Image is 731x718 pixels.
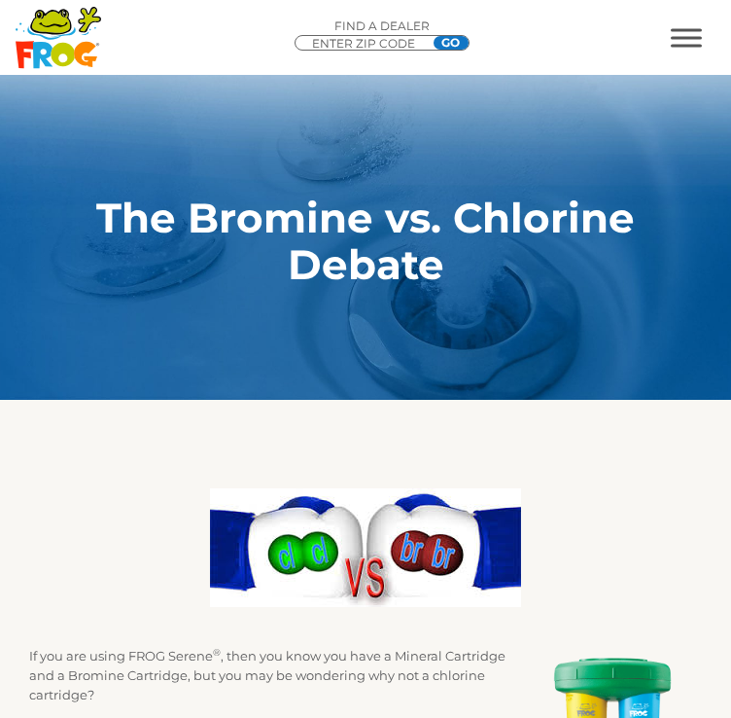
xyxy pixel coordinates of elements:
[295,18,470,35] p: Find A Dealer
[210,488,521,607] img: clvbr
[310,36,427,52] input: Zip Code Form
[96,193,635,290] strong: The Bromine vs. Chlorine Debate
[434,36,469,50] input: GO
[213,647,221,658] sup: ®
[671,28,702,47] button: MENU
[29,646,702,704] p: If you are using FROG Serene , then you know you have a Mineral Cartridge and a Bromine Cartridge...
